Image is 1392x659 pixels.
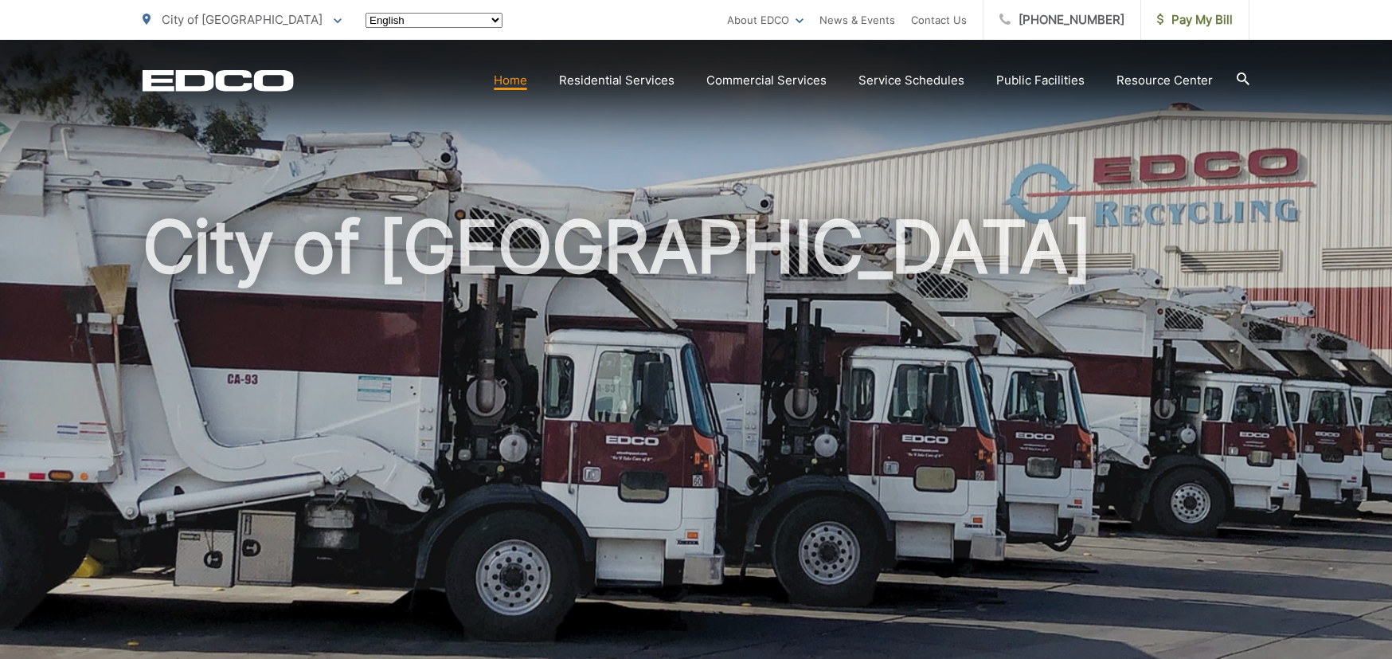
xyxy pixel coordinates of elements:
[143,69,294,92] a: EDCD logo. Return to the homepage.
[819,10,895,29] a: News & Events
[727,10,804,29] a: About EDCO
[996,71,1085,90] a: Public Facilities
[162,12,323,27] span: City of [GEOGRAPHIC_DATA]
[858,71,964,90] a: Service Schedules
[911,10,967,29] a: Contact Us
[706,71,827,90] a: Commercial Services
[559,71,674,90] a: Residential Services
[366,13,502,28] select: Select a language
[1116,71,1213,90] a: Resource Center
[1157,10,1233,29] span: Pay My Bill
[494,71,527,90] a: Home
